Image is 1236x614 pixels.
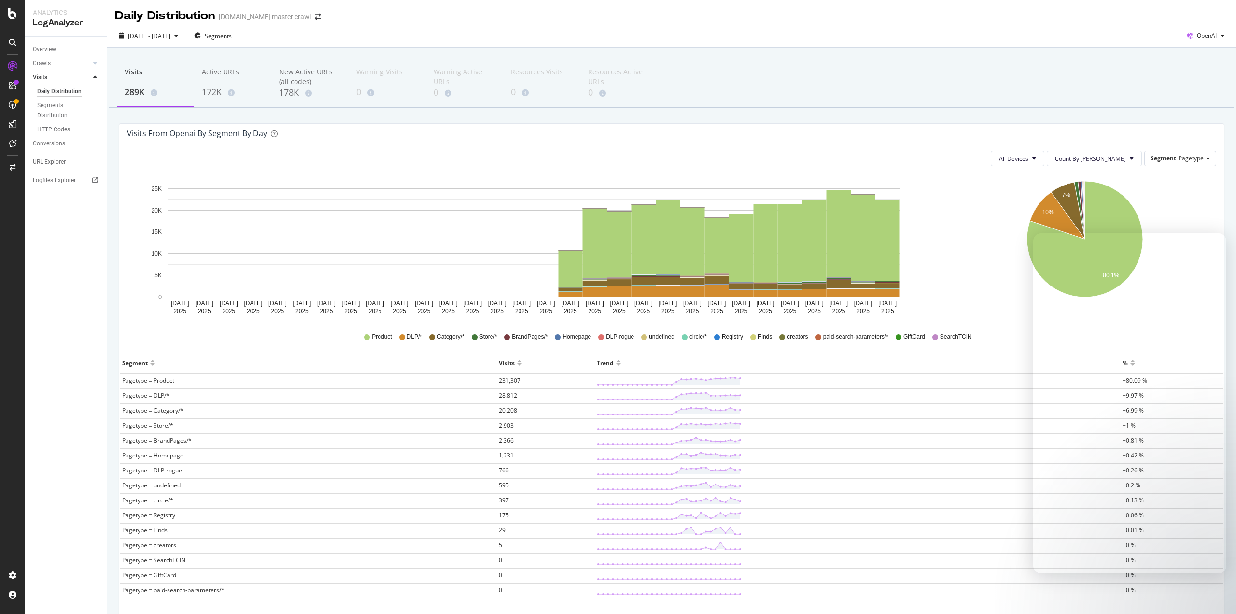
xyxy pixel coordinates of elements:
[279,67,341,86] div: New Active URLs (all codes)
[710,308,723,314] text: 2025
[115,28,182,43] button: [DATE] - [DATE]
[434,86,495,99] div: 0
[33,175,76,186] div: Logfiles Explorer
[588,86,650,99] div: 0
[588,67,650,86] div: Resources Active URLs
[366,300,384,307] text: [DATE]
[537,300,555,307] text: [DATE]
[434,67,495,86] div: Warning Active URLs
[122,571,176,579] span: Pagetype = GiftCard
[439,300,458,307] text: [DATE]
[1047,151,1142,166] button: Count By [PERSON_NAME]
[499,436,514,444] span: 2,366
[356,86,418,99] div: 0
[279,86,341,99] div: 178K
[37,125,100,135] a: HTTP Codes
[122,556,185,564] span: Pagetype = SearchTCIN
[122,451,183,459] span: Pagetype = Homepage
[634,300,653,307] text: [DATE]
[268,300,287,307] text: [DATE]
[122,496,173,504] span: Pagetype = circle/*
[878,300,897,307] text: [DATE]
[219,12,311,22] div: [DOMAIN_NAME] master crawl
[369,308,382,314] text: 2025
[33,72,90,83] a: Visits
[122,466,182,474] span: Pagetype = DLP-rogue
[122,541,176,549] span: Pagetype = creators
[562,333,591,341] span: Homepage
[499,376,520,385] span: 231,307
[1203,581,1226,604] iframe: Intercom live chat
[499,541,502,549] span: 5
[122,481,181,489] span: Pagetype = undefined
[158,294,162,300] text: 0
[784,308,797,314] text: 2025
[488,300,506,307] text: [DATE]
[244,300,262,307] text: [DATE]
[372,333,392,341] span: Product
[991,151,1044,166] button: All Devices
[613,308,626,314] text: 2025
[356,67,418,86] div: Warning Visits
[686,308,699,314] text: 2025
[122,586,225,594] span: Pagetype = paid-search-parameters/*
[122,406,183,414] span: Pagetype = Category/*
[271,308,284,314] text: 2025
[125,86,186,99] div: 289K
[903,333,925,341] span: GiftCard
[173,308,186,314] text: 2025
[466,308,479,314] text: 2025
[1033,233,1226,573] iframe: Intercom live chat
[463,300,482,307] text: [DATE]
[1062,192,1070,199] text: 7%
[127,174,941,319] svg: A chart.
[1042,209,1053,215] text: 10%
[344,308,357,314] text: 2025
[597,355,614,371] div: Trend
[222,308,235,314] text: 2025
[295,308,309,314] text: 2025
[499,391,517,400] span: 28,812
[499,451,514,459] span: 1,231
[499,526,506,534] span: 29
[1197,31,1217,40] span: OpenAI
[342,300,360,307] text: [DATE]
[122,421,173,429] span: Pagetype = Store/*
[205,32,232,40] span: Segments
[33,157,66,167] div: URL Explorer
[418,308,431,314] text: 2025
[407,333,422,341] span: DLP/*
[787,333,808,341] span: creators
[33,139,100,149] a: Conversions
[735,308,748,314] text: 2025
[171,300,189,307] text: [DATE]
[649,333,674,341] span: undefined
[683,300,702,307] text: [DATE]
[637,308,650,314] text: 2025
[781,300,799,307] text: [DATE]
[499,511,509,519] span: 175
[805,300,824,307] text: [DATE]
[115,8,215,24] div: Daily Distribution
[152,250,162,257] text: 10K
[499,466,509,474] span: 766
[829,300,848,307] text: [DATE]
[122,391,169,400] span: Pagetype = DLP/*
[758,333,772,341] span: Finds
[499,355,515,371] div: Visits
[437,333,464,341] span: Category/*
[999,155,1028,163] span: All Devices
[539,308,552,314] text: 2025
[33,157,100,167] a: URL Explorer
[511,86,573,99] div: 0
[854,300,872,307] text: [DATE]
[515,308,528,314] text: 2025
[708,300,726,307] text: [DATE]
[1179,154,1204,162] span: Pagetype
[125,67,186,86] div: Visits
[220,300,238,307] text: [DATE]
[317,300,336,307] text: [DATE]
[198,308,211,314] text: 2025
[606,333,634,341] span: DLP-rogue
